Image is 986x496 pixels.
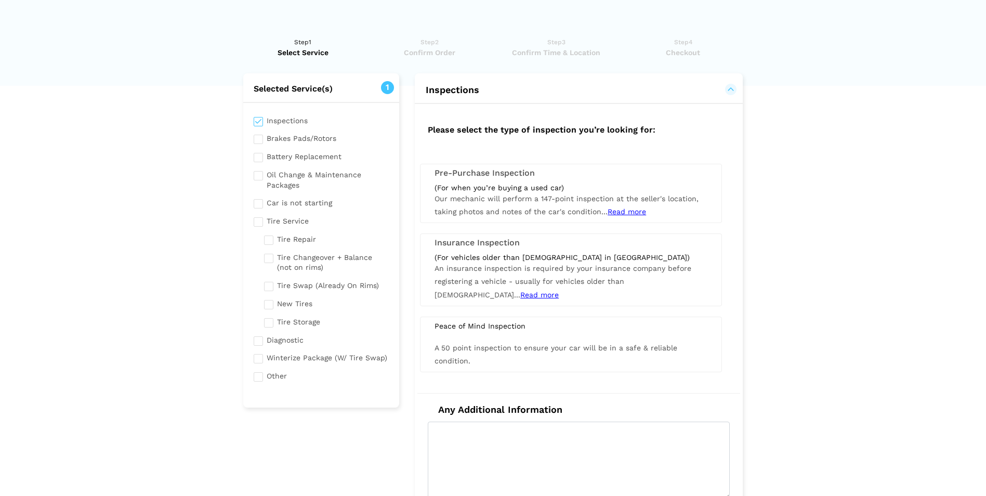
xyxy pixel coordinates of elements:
span: A 50 point inspection to ensure your car will be in a safe & reliable condition. [435,344,677,365]
span: Select Service [243,47,363,58]
span: An insurance inspection is required by your insurance company before registering a vehicle - usua... [435,264,691,298]
span: Confirm Order [370,47,490,58]
h3: Insurance Inspection [435,238,707,247]
span: Read more [608,207,646,216]
h2: Please select the type of inspection you’re looking for: [417,114,740,143]
h2: Selected Service(s) [243,84,400,94]
h4: Any Additional Information [428,404,730,415]
a: Step3 [496,37,616,58]
span: Read more [520,291,559,299]
h3: Pre-Purchase Inspection [435,168,707,178]
span: Confirm Time & Location [496,47,616,58]
a: Step4 [623,37,743,58]
span: 1 [381,81,394,94]
div: (For when you’re buying a used car) [435,183,707,192]
span: Checkout [623,47,743,58]
button: Inspections [425,84,732,96]
a: Step2 [370,37,490,58]
div: Peace of Mind Inspection [427,321,715,331]
div: (For vehicles older than [DEMOGRAPHIC_DATA] in [GEOGRAPHIC_DATA]) [435,253,707,262]
a: Step1 [243,37,363,58]
span: Our mechanic will perform a 147-point inspection at the seller's location, taking photos and note... [435,194,699,216]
